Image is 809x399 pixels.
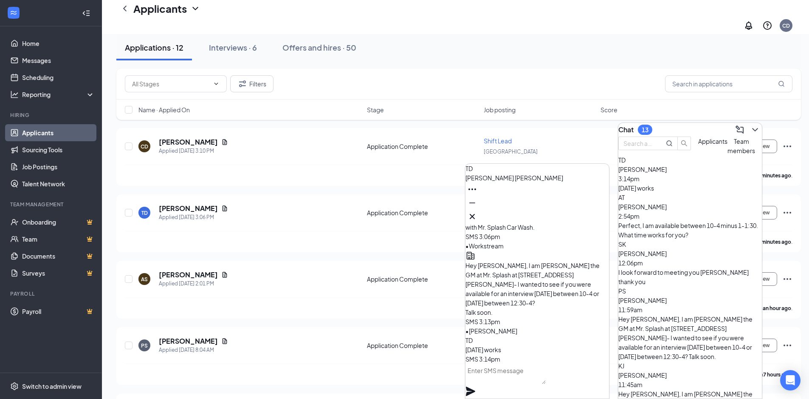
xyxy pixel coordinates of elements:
div: PS [618,286,762,296]
div: TD [618,155,762,165]
svg: QuestionInfo [762,20,772,31]
div: Switch to admin view [22,382,82,390]
span: Hey [PERSON_NAME], I am [PERSON_NAME] the GM at Mr. Splash at [STREET_ADDRESS][PERSON_NAME]- I wa... [465,262,600,316]
div: PS [141,342,148,349]
svg: Analysis [10,90,19,99]
svg: Collapse [82,9,90,17]
div: KJ [618,361,762,370]
h5: [PERSON_NAME] [159,336,218,346]
div: SMS 3:06pm [465,232,609,241]
h1: Applicants [133,1,187,16]
div: Application Complete [367,275,479,283]
div: TD [465,336,609,345]
span: [PERSON_NAME] [PERSON_NAME] [465,174,563,182]
span: 12:06pm [618,259,643,267]
a: PayrollCrown [22,303,95,320]
span: 11:45am [618,381,643,388]
div: I look forward to meeting you [PERSON_NAME] thank you [618,268,762,286]
h3: Chat [618,125,634,134]
div: AS [141,276,148,283]
b: an hour ago [763,305,791,311]
div: Application Complete [367,208,479,217]
span: [PERSON_NAME] [618,250,667,257]
svg: Document [221,139,228,145]
a: Sourcing Tools [22,141,95,158]
svg: Ellipses [782,274,792,284]
div: Team Management [10,201,93,208]
svg: ComposeMessage [735,125,745,135]
svg: ChevronLeft [120,3,130,14]
a: Scheduling [22,69,95,86]
span: [PERSON_NAME] [618,203,667,211]
svg: MagnifyingGlass [666,140,673,147]
span: Team members [727,137,755,154]
div: Applied [DATE] 3:10 PM [159,147,228,155]
input: All Stages [132,79,209,88]
a: TeamCrown [22,231,95,248]
div: Applied [DATE] 3:06 PM [159,213,228,222]
svg: Ellipses [467,184,477,194]
svg: Ellipses [782,208,792,218]
input: Search in applications [665,75,792,92]
a: OnboardingCrown [22,214,95,231]
b: 12 minutes ago [754,239,791,245]
svg: WorkstreamLogo [9,9,18,17]
div: 13 [642,126,648,134]
a: Job Postings [22,158,95,175]
span: [DATE] works [465,346,501,353]
span: 3:14pm [618,175,640,182]
a: Applicants [22,124,95,141]
span: Name · Applied On [138,105,190,114]
a: DocumentsCrown [22,248,95,265]
div: Application Complete [367,341,479,350]
div: Hey [PERSON_NAME], I am [PERSON_NAME] the GM at Mr. Splash at [STREET_ADDRESS][PERSON_NAME]- I wa... [618,314,762,361]
div: Applied [DATE] 2:01 PM [159,279,228,288]
span: [GEOGRAPHIC_DATA] [484,148,538,155]
svg: Filter [237,79,248,89]
svg: Document [221,271,228,278]
svg: Notifications [744,20,754,31]
span: [PERSON_NAME] [618,371,667,379]
div: Hiring [10,111,93,119]
div: SK [618,239,762,249]
svg: ChevronDown [750,125,760,135]
span: 2:54pm [618,212,640,220]
div: Open Intercom Messenger [780,370,801,390]
div: SMS 3:14pm [465,354,609,364]
a: Messages [22,52,95,69]
svg: Plane [465,386,476,396]
span: [PERSON_NAME] [618,165,667,173]
h5: [PERSON_NAME] [159,204,218,213]
b: 7 hours ago [763,371,791,378]
a: Home [22,35,95,52]
div: [DATE] works [618,183,762,193]
svg: Minimize [467,198,477,208]
span: • Workstream [465,242,504,250]
span: Shift Lead [484,137,512,145]
svg: Cross [467,211,477,222]
span: • [PERSON_NAME] [465,327,517,335]
button: search [677,137,691,150]
div: Application Complete [367,142,479,151]
span: Stage [367,105,384,114]
a: SurveysCrown [22,265,95,282]
button: Filter Filters [230,75,273,92]
button: Cross [465,210,479,223]
div: AT [618,193,762,202]
div: CD [141,143,148,150]
div: Reporting [22,90,95,99]
svg: MagnifyingGlass [778,80,785,87]
div: TD [141,209,148,217]
div: Interviews · 6 [209,42,257,53]
svg: Ellipses [782,141,792,151]
span: 11:59am [618,306,643,313]
div: Payroll [10,290,93,297]
div: Offers and hires · 50 [282,42,356,53]
svg: Document [221,338,228,345]
svg: ChevronDown [190,3,200,14]
span: Applicants [698,137,727,145]
button: ChevronDown [748,123,762,137]
button: ComposeMessage [733,123,747,137]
